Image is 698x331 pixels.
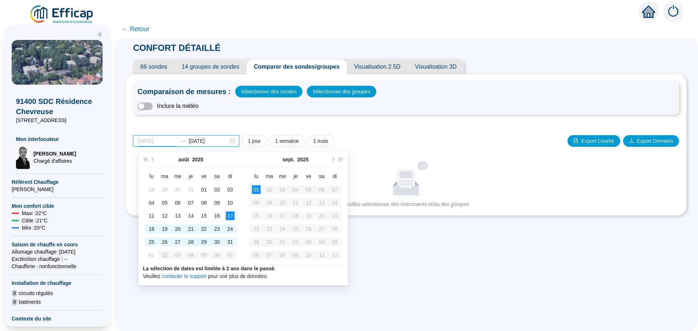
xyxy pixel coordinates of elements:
[184,249,197,262] td: 2025-09-04
[19,298,41,306] span: batiments
[276,222,289,235] td: 2025-09-24
[226,185,234,194] div: 03
[147,238,156,246] div: 25
[12,202,103,210] span: Mon confort cible
[149,152,157,167] button: Mois précédent (PageUp)
[263,249,276,262] td: 2025-10-07
[160,211,169,220] div: 12
[173,198,182,207] div: 06
[248,137,261,145] span: 1 jour
[317,251,326,259] div: 11
[22,210,47,217] span: Maxi : 22 °C
[315,235,328,249] td: 2025-10-04
[174,60,246,74] span: 14 groupes de sondes
[171,170,184,183] th: me
[189,137,228,145] input: Date de fin
[160,238,169,246] div: 26
[184,170,197,183] th: je
[297,152,309,167] button: Choisissez une année
[291,211,300,220] div: 18
[291,185,300,194] div: 04
[137,86,231,97] span: Comparaison de mesures :
[289,235,302,249] td: 2025-10-02
[328,249,341,262] td: 2025-10-12
[213,185,221,194] div: 02
[197,196,210,209] td: 2025-08-08
[33,157,76,165] span: Chargé d'affaires
[224,235,237,249] td: 2025-08-31
[145,249,158,262] td: 2025-09-01
[197,170,210,183] th: ve
[252,185,261,194] div: 01
[158,183,171,196] td: 2025-07-29
[22,224,45,231] span: Mini : 20 °C
[252,238,261,246] div: 29
[171,209,184,222] td: 2025-08-13
[160,198,169,207] div: 05
[121,24,149,34] span: ← Retour
[265,211,274,220] div: 16
[186,198,195,207] div: 07
[224,249,237,262] td: 2025-09-07
[276,249,289,262] td: 2025-10-08
[186,251,195,259] div: 04
[16,117,98,124] span: [STREET_ADDRESS]
[197,249,210,262] td: 2025-09-05
[213,251,221,259] div: 06
[210,183,224,196] td: 2025-08-02
[147,211,156,220] div: 11
[573,138,578,143] span: file-image
[147,198,156,207] div: 04
[252,225,261,233] div: 22
[224,222,237,235] td: 2025-08-24
[315,196,328,209] td: 2025-09-13
[158,209,171,222] td: 2025-08-12
[180,138,186,144] span: to
[145,183,158,196] td: 2025-07-28
[313,137,328,145] span: 1 mois
[317,225,326,233] div: 27
[313,86,370,97] span: Sélectionner des groupes
[304,251,313,259] div: 10
[304,225,313,233] div: 26
[197,183,210,196] td: 2025-08-01
[210,222,224,235] td: 2025-08-23
[289,183,302,196] td: 2025-09-04
[347,60,408,74] span: Visualisation 2.5D
[278,198,287,207] div: 10
[160,185,169,194] div: 29
[141,152,149,167] button: Année précédente (Ctrl + gauche)
[317,185,326,194] div: 06
[173,225,182,233] div: 20
[22,217,48,224] span: Cible : 21 °C
[317,238,326,246] div: 04
[278,225,287,233] div: 24
[629,138,634,143] span: download
[315,222,328,235] td: 2025-09-27
[276,170,289,183] th: me
[329,152,337,167] button: Mois suivant (PageDown)
[210,196,224,209] td: 2025-08-09
[226,238,234,246] div: 31
[171,249,184,262] td: 2025-09-03
[289,170,302,183] th: je
[291,238,300,246] div: 02
[250,222,263,235] td: 2025-09-22
[328,235,341,249] td: 2025-10-05
[252,211,261,220] div: 15
[265,198,274,207] div: 09
[278,211,287,220] div: 17
[315,183,328,196] td: 2025-09-06
[186,225,195,233] div: 21
[265,225,274,233] div: 23
[158,196,171,209] td: 2025-08-05
[210,235,224,249] td: 2025-08-30
[12,241,103,248] span: Saison de chauffe en cours
[133,60,174,74] span: 66 sondes
[200,225,208,233] div: 22
[178,152,189,167] button: Choisissez un mois
[315,249,328,262] td: 2025-10-11
[265,251,274,259] div: 07
[158,249,171,262] td: 2025-09-02
[226,198,234,207] div: 10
